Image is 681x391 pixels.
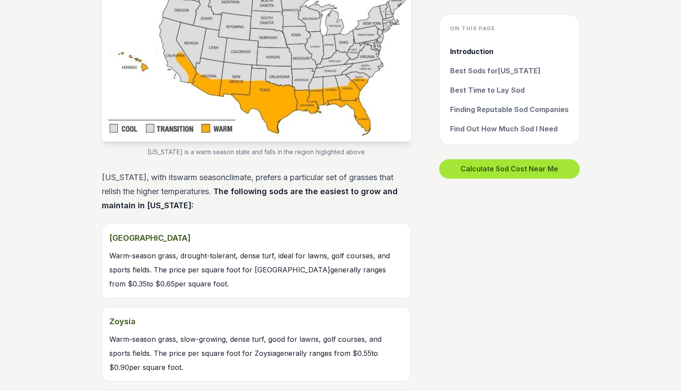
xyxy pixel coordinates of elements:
h4: On this page [450,25,569,32]
p: [US_STATE] , with its warm season climate, prefers a particular set of grasses that relish the hi... [102,170,411,213]
a: Best Time to Lay Sod [450,85,569,95]
a: Best Sods for[US_STATE] [450,65,569,76]
a: ZoysiaWarm-season grass, slow-growing, dense turf, good for lawns, golf courses, and sports field... [102,307,411,381]
button: Calculate Sod Cost Near Me [439,159,580,178]
strong: [GEOGRAPHIC_DATA] [109,231,404,245]
figcaption: [US_STATE] is a warm season state and falls in the region higlighted above [102,148,411,156]
strong: The following sods are the easiest to grow and maintain in [US_STATE] : [102,187,398,210]
span: Warm-season grass, slow-growing, dense turf, good for lawns, golf courses, and sports fields . Th... [109,334,382,371]
a: Introduction [450,46,569,57]
strong: Zoysia [109,314,404,328]
a: Find Out How Much Sod I Need [450,123,569,134]
a: [GEOGRAPHIC_DATA]Warm-season grass, drought-tolerant, dense turf, ideal for lawns, golf courses, ... [102,223,411,298]
span: Warm-season grass, drought-tolerant, dense turf, ideal for lawns, golf courses, and sports fields... [109,251,390,288]
a: Finding Reputable Sod Companies [450,104,569,115]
